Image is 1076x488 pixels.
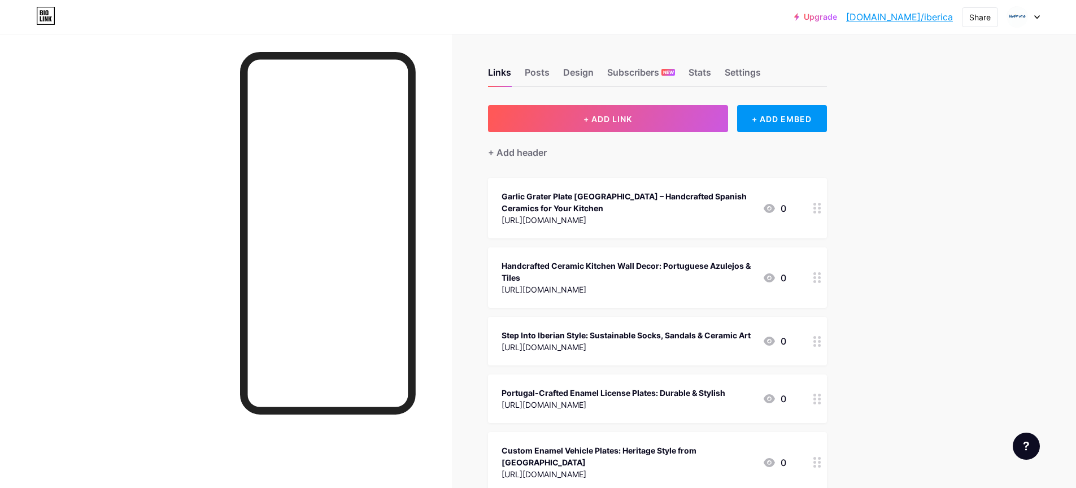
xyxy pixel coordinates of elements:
div: [URL][DOMAIN_NAME] [502,284,753,295]
div: Links [488,66,511,86]
div: Settings [725,66,761,86]
div: [URL][DOMAIN_NAME] [502,399,725,411]
div: 0 [763,392,786,406]
button: + ADD LINK [488,105,728,132]
div: [URL][DOMAIN_NAME] [502,214,753,226]
div: Garlic Grater Plate [GEOGRAPHIC_DATA] – Handcrafted Spanish Ceramics for Your Kitchen [502,190,753,214]
span: + ADD LINK [583,114,632,124]
div: 0 [763,271,786,285]
div: Handcrafted Ceramic Kitchen Wall Decor: Portuguese Azulejos & Tiles [502,260,753,284]
div: 0 [763,334,786,348]
a: Upgrade [794,12,837,21]
div: [URL][DOMAIN_NAME] [502,341,751,353]
div: Share [969,11,991,23]
a: [DOMAIN_NAME]/iberica [846,10,953,24]
div: Portugal-Crafted Enamel License Plates: Durable & Stylish [502,387,725,399]
img: iberica [1007,6,1028,28]
span: NEW [663,69,674,76]
div: [URL][DOMAIN_NAME] [502,468,753,480]
div: 0 [763,456,786,469]
div: Posts [525,66,550,86]
div: Step Into Iberian Style: Sustainable Socks, Sandals & Ceramic Art [502,329,751,341]
div: Stats [689,66,711,86]
div: Subscribers [607,66,675,86]
div: Custom Enamel Vehicle Plates: Heritage Style from [GEOGRAPHIC_DATA] [502,445,753,468]
div: 0 [763,202,786,215]
div: + ADD EMBED [737,105,827,132]
div: + Add header [488,146,547,159]
div: Design [563,66,594,86]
